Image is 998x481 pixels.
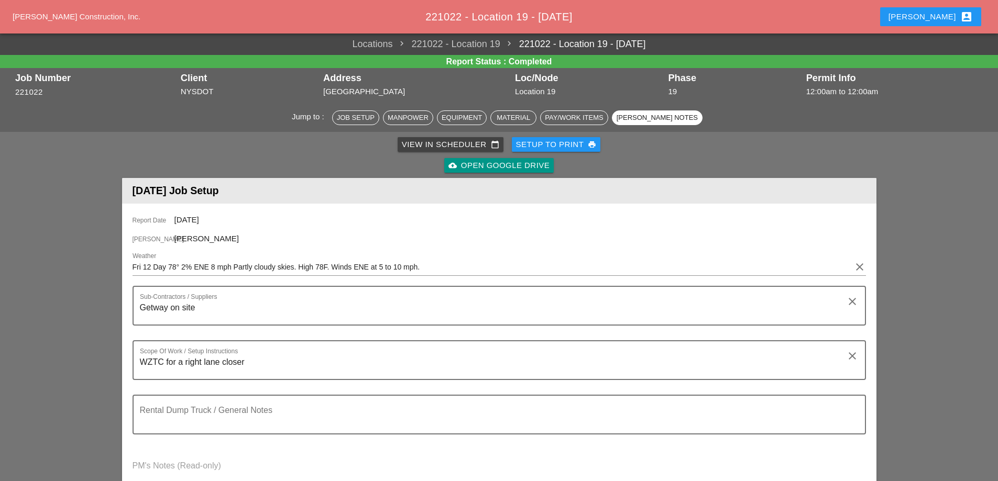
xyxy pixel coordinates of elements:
[880,7,981,26] button: [PERSON_NAME]
[617,113,698,123] div: [PERSON_NAME] Notes
[388,113,429,123] div: Manpower
[174,215,199,224] span: [DATE]
[442,113,482,123] div: Equipment
[500,37,646,51] a: 221022 - Location 19 - [DATE]
[181,86,318,98] div: NYSDOT
[444,158,554,173] a: Open Google Drive
[140,299,850,325] textarea: Sub-Contractors / Suppliers
[668,86,800,98] div: 19
[402,139,499,151] div: View in Scheduler
[495,113,532,123] div: Material
[612,110,703,125] button: [PERSON_NAME] Notes
[337,113,375,123] div: Job Setup
[846,295,859,308] i: clear
[853,261,866,273] i: clear
[13,12,140,21] a: [PERSON_NAME] Construction, Inc.
[516,139,597,151] div: Setup to Print
[540,110,608,125] button: Pay/Work Items
[323,73,510,83] div: Address
[806,73,983,83] div: Permit Info
[448,160,550,172] div: Open Google Drive
[437,110,487,125] button: Equipment
[133,216,174,225] span: Report Date
[448,161,457,170] i: cloud_upload
[352,37,392,51] a: Locations
[133,234,174,244] span: [PERSON_NAME]
[15,86,43,98] button: 221022
[425,11,572,23] span: 221022 - Location 19 - [DATE]
[122,178,876,204] header: [DATE] Job Setup
[512,137,601,152] button: Setup to Print
[491,140,499,149] i: calendar_today
[545,113,603,123] div: Pay/Work Items
[846,350,859,362] i: clear
[393,37,500,51] span: 221022 - Location 19
[668,73,800,83] div: Phase
[133,259,851,275] input: Weather
[383,110,433,125] button: Manpower
[15,73,176,83] div: Job Number
[181,73,318,83] div: Client
[332,110,379,125] button: Job Setup
[960,10,973,23] i: account_box
[515,86,663,98] div: Location 19
[292,112,328,121] span: Jump to :
[490,110,536,125] button: Material
[398,137,503,152] a: View in Scheduler
[323,86,510,98] div: [GEOGRAPHIC_DATA]
[806,86,983,98] div: 12:00am to 12:00am
[174,234,239,243] span: [PERSON_NAME]
[515,73,663,83] div: Loc/Node
[588,140,596,149] i: print
[889,10,973,23] div: [PERSON_NAME]
[140,354,850,379] textarea: Scope Of Work / Setup Instructions
[140,408,850,433] textarea: Rental Dump Truck / General Notes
